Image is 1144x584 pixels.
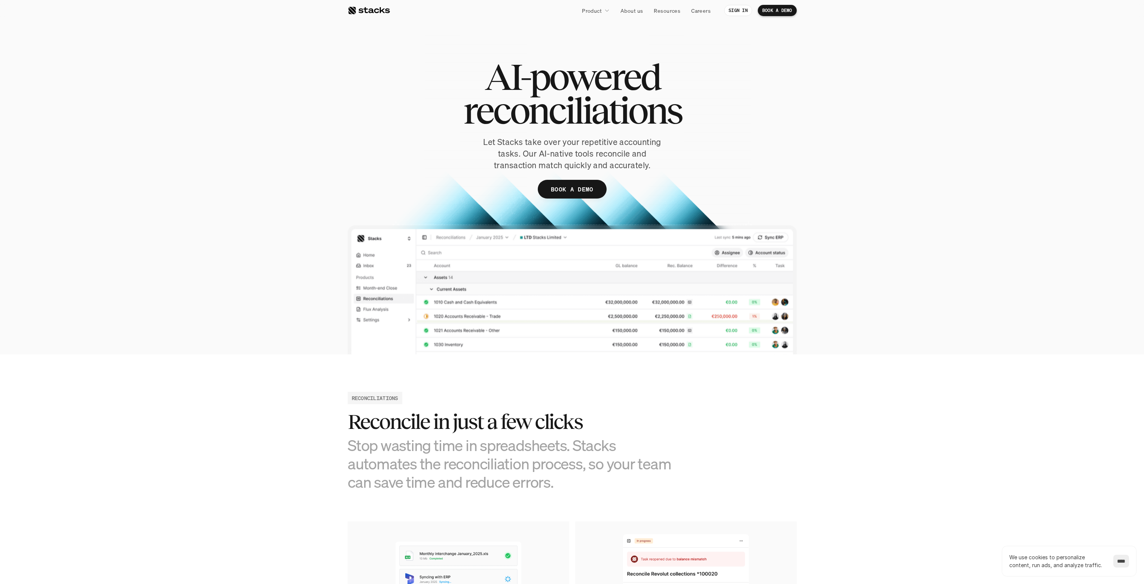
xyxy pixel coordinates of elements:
p: Let Stacks take over your repetitive accounting tasks. Our AI-native tools reconcile and transact... [469,136,675,171]
p: SIGN IN [729,8,748,13]
a: About us [616,4,647,17]
h2: Reconcile in just a few clicks [348,410,684,433]
a: BOOK A DEMO [758,5,797,16]
p: Careers [691,7,711,15]
p: BOOK A DEMO [551,184,594,195]
p: We use cookies to personalize content, run ads, and analyze traffic. [1009,553,1106,569]
h3: Stop wasting time in spreadsheets. Stacks automates the reconciliation process, so your team can ... [348,436,684,491]
span: reconciliations [463,94,681,127]
a: Resources [649,4,685,17]
a: Careers [687,4,715,17]
p: Product [582,7,602,15]
p: BOOK A DEMO [762,8,792,13]
span: AI-powered [485,60,660,94]
h2: RECONCILIATIONS [352,394,398,402]
p: About us [620,7,643,15]
a: BOOK A DEMO [538,180,607,199]
a: SIGN IN [724,5,752,16]
p: Resources [654,7,680,15]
